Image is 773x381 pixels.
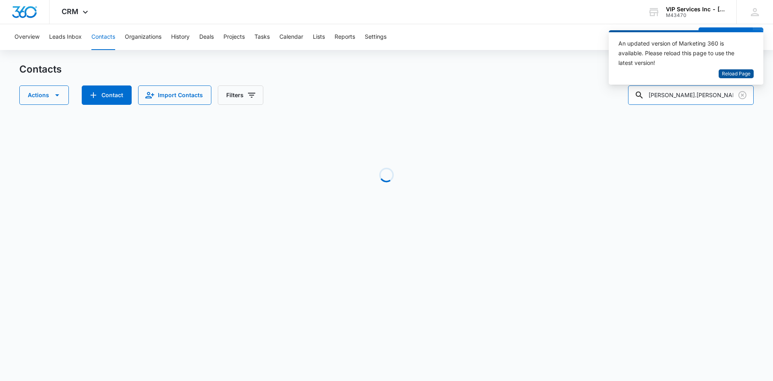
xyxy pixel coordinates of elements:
[14,24,39,50] button: Overview
[618,39,744,68] div: An updated version of Marketing 360 is available. Please reload this page to use the latest version!
[666,12,725,18] div: account id
[719,69,754,79] button: Reload Page
[365,24,386,50] button: Settings
[19,63,62,75] h1: Contacts
[254,24,270,50] button: Tasks
[666,6,725,12] div: account name
[722,70,750,78] span: Reload Page
[91,24,115,50] button: Contacts
[19,85,69,105] button: Actions
[171,24,190,50] button: History
[223,24,245,50] button: Projects
[199,24,214,50] button: Deals
[138,85,211,105] button: Import Contacts
[82,85,132,105] button: Add Contact
[62,7,79,16] span: CRM
[628,85,754,105] input: Search Contacts
[125,24,161,50] button: Organizations
[313,24,325,50] button: Lists
[699,27,753,47] button: Add Contact
[736,89,749,102] button: Clear
[49,24,82,50] button: Leads Inbox
[335,24,355,50] button: Reports
[279,24,303,50] button: Calendar
[218,85,263,105] button: Filters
